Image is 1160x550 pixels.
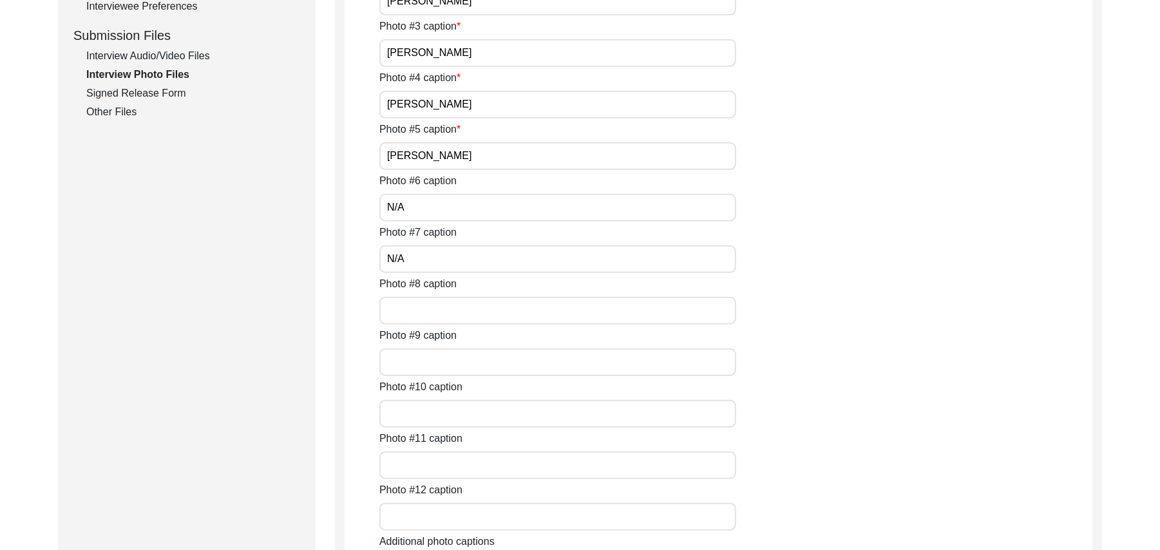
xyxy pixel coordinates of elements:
[86,104,300,120] div: Other Files
[379,19,461,34] label: Photo #3 caption
[379,379,462,395] label: Photo #10 caption
[379,482,462,498] label: Photo #12 caption
[379,122,461,137] label: Photo #5 caption
[379,328,457,343] label: Photo #9 caption
[379,225,457,240] label: Photo #7 caption
[86,48,300,64] div: Interview Audio/Video Files
[379,534,495,549] label: Additional photo captions
[379,431,462,446] label: Photo #11 caption
[73,26,300,45] div: Submission Files
[379,276,457,292] label: Photo #8 caption
[379,173,457,189] label: Photo #6 caption
[379,70,461,86] label: Photo #4 caption
[86,86,300,101] div: Signed Release Form
[86,67,300,82] div: Interview Photo Files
